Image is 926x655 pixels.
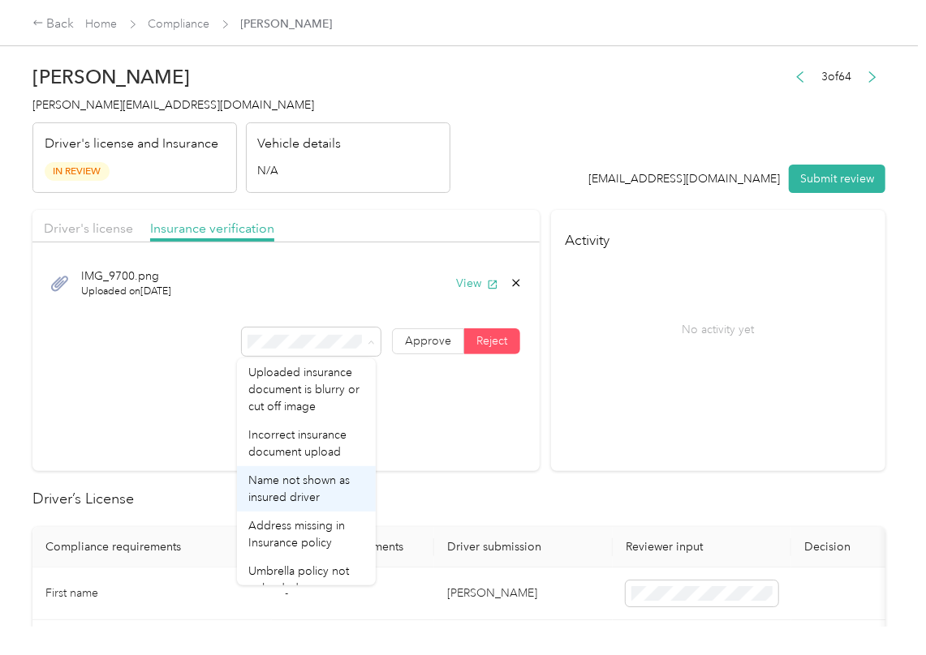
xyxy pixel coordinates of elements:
[149,17,210,31] a: Compliance
[272,567,434,620] td: -
[32,66,450,88] h2: [PERSON_NAME]
[45,586,98,600] span: First name
[32,567,272,620] td: First name
[86,17,118,31] a: Home
[589,170,781,187] div: [EMAIL_ADDRESS][DOMAIN_NAME]
[248,564,349,595] span: Umbrella policy not uploaded
[32,488,885,510] h2: Driver’s License
[456,275,498,292] button: View
[81,268,171,285] span: IMG_9700.png
[476,334,507,348] span: Reject
[258,162,279,179] span: N/A
[405,334,451,348] span: Approve
[248,519,345,550] span: Address missing in Insurance policy
[551,210,885,261] h4: Activity
[683,321,755,338] p: No activity yet
[32,15,75,34] div: Back
[150,220,274,236] span: Insurance verification
[32,527,272,567] th: Compliance requirements
[613,527,791,567] th: Reviewer input
[32,98,314,112] span: [PERSON_NAME][EMAIL_ADDRESS][DOMAIN_NAME]
[434,567,613,620] td: [PERSON_NAME]
[835,564,926,655] iframe: Everlance-gr Chat Button Frame
[248,366,360,413] span: Uploaded insurance document is blurry or cut off image
[248,428,347,459] span: Incorrect insurance document upload
[241,15,333,32] span: [PERSON_NAME]
[248,473,350,504] span: Name not shown as insured driver
[81,285,171,299] span: Uploaded on [DATE]
[45,135,218,154] p: Driver's license and Insurance
[44,220,133,236] span: Driver's license
[45,162,110,181] span: In Review
[434,527,613,567] th: Driver submission
[258,135,342,154] p: Vehicle details
[821,68,851,85] span: 3 of 64
[789,165,885,193] button: Submit review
